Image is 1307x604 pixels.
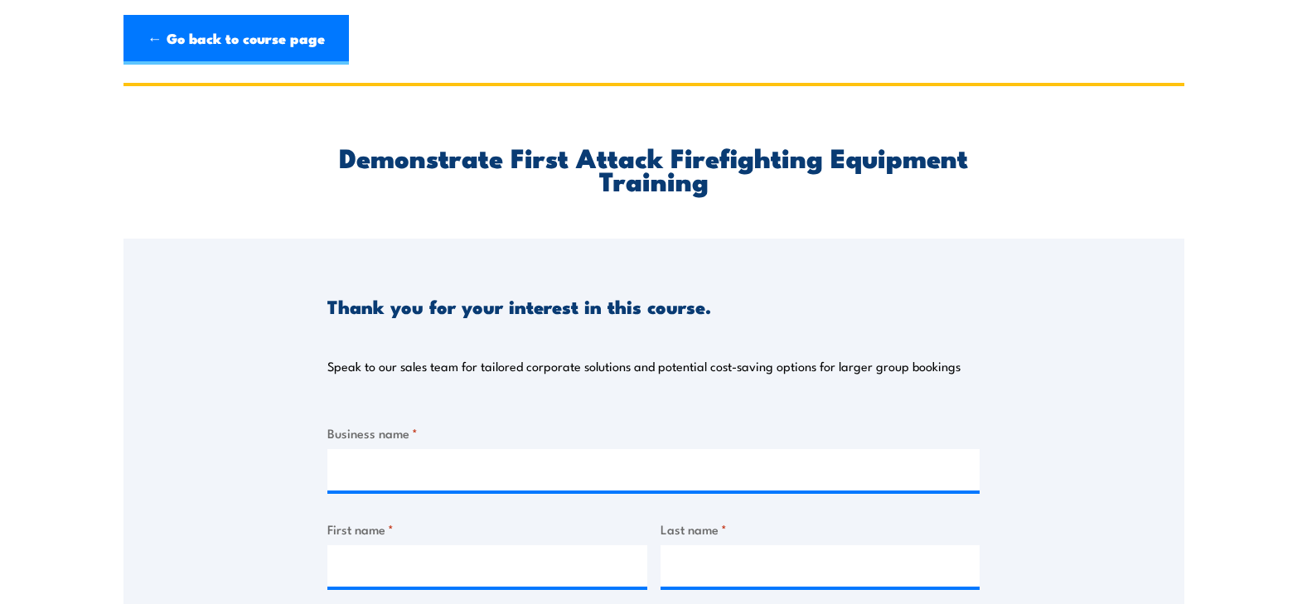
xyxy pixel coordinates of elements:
label: First name [327,519,647,539]
a: ← Go back to course page [123,15,349,65]
h3: Thank you for your interest in this course. [327,297,711,316]
label: Last name [661,519,980,539]
h2: Demonstrate First Attack Firefighting Equipment Training [327,145,980,191]
label: Business name [327,423,980,442]
p: Speak to our sales team for tailored corporate solutions and potential cost-saving options for la... [327,358,961,374]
